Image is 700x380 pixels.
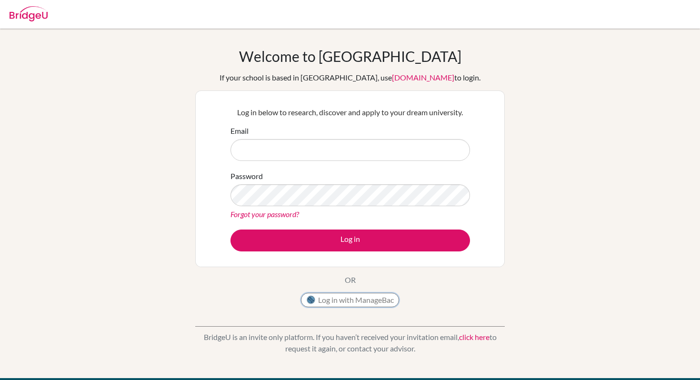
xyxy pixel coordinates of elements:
button: Log in [230,230,470,251]
p: OR [345,274,356,286]
label: Password [230,170,263,182]
img: Bridge-U [10,6,48,21]
div: If your school is based in [GEOGRAPHIC_DATA], use to login. [220,72,480,83]
a: click here [459,332,490,341]
h1: Welcome to [GEOGRAPHIC_DATA] [239,48,461,65]
p: Log in below to research, discover and apply to your dream university. [230,107,470,118]
button: Log in with ManageBac [301,293,399,307]
a: Forgot your password? [230,210,299,219]
label: Email [230,125,249,137]
a: [DOMAIN_NAME] [392,73,454,82]
p: BridgeU is an invite only platform. If you haven’t received your invitation email, to request it ... [195,331,505,354]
